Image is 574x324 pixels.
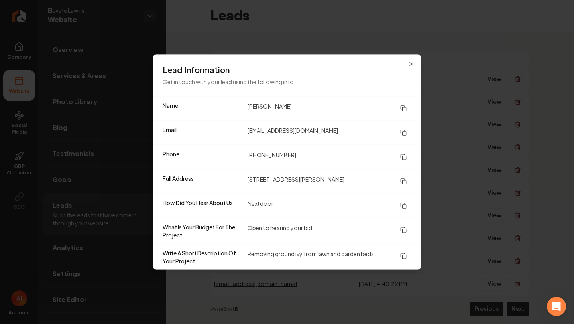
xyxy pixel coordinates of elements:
[248,150,411,164] dd: [PHONE_NUMBER]
[163,64,411,75] h3: Lead Information
[163,223,241,239] dt: What Is Your Budget For The Project
[163,101,241,116] dt: Name
[248,223,411,239] dd: Open to hearing your bid.
[248,101,411,116] dd: [PERSON_NAME]
[163,199,241,213] dt: How Did You Hear About Us
[248,199,411,213] dd: Nextdoor
[163,77,411,87] p: Get in touch with your lead using the following info.
[163,150,241,164] dt: Phone
[248,174,411,189] dd: [STREET_ADDRESS][PERSON_NAME]
[163,126,241,140] dt: Email
[248,249,411,265] dd: Removing ground ivy from lawn and garden beds.
[248,126,411,140] dd: [EMAIL_ADDRESS][DOMAIN_NAME]
[163,249,241,265] dt: Write A Short Description Of Your Project
[163,174,241,189] dt: Full Address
